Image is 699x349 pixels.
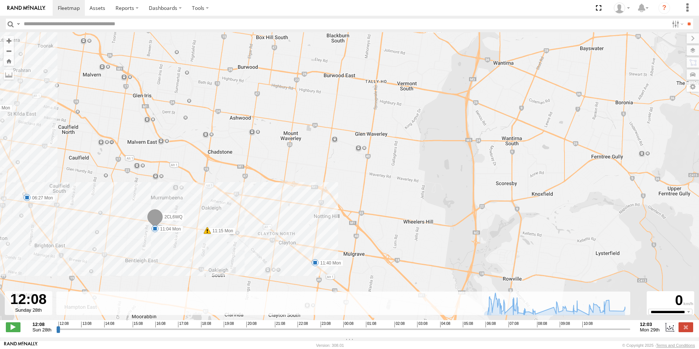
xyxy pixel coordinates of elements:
[33,322,52,327] strong: 12:08
[316,343,344,348] div: Version: 308.01
[58,322,69,327] span: 12:08
[440,322,450,327] span: 04:08
[155,226,183,232] label: 11:04 Mon
[658,2,670,14] i: ?
[687,82,699,92] label: Map Settings
[165,215,182,220] span: 2CL6WQ
[463,322,473,327] span: 05:08
[537,322,547,327] span: 08:08
[611,3,632,14] div: Sean Aliphon
[246,322,257,327] span: 20:08
[4,56,14,66] button: Zoom Home
[4,36,14,46] button: Zoom in
[27,195,55,201] label: 06:27 Mon
[648,292,693,309] div: 0
[33,327,52,333] span: Sun 28th Sep 2025
[321,322,331,327] span: 23:08
[640,322,660,327] strong: 12:03
[4,70,14,80] label: Measure
[366,322,376,327] span: 01:08
[622,343,695,348] div: © Copyright 2025 -
[224,322,234,327] span: 19:08
[4,342,38,349] a: Visit our Website
[104,322,114,327] span: 14:08
[81,322,91,327] span: 13:08
[298,322,308,327] span: 22:08
[394,322,405,327] span: 02:08
[207,228,235,234] label: 11:15 Mon
[178,322,188,327] span: 17:08
[315,260,343,266] label: 11:40 Mon
[417,322,427,327] span: 03:08
[6,322,20,332] label: Play/Stop
[155,322,166,327] span: 16:08
[656,343,695,348] a: Terms and Conditions
[133,322,143,327] span: 15:08
[343,322,354,327] span: 00:08
[7,5,45,11] img: rand-logo.svg
[560,322,570,327] span: 09:08
[275,322,285,327] span: 21:08
[640,327,660,333] span: Mon 29th Sep 2025
[582,322,593,327] span: 10:08
[485,322,496,327] span: 06:08
[679,322,693,332] label: Close
[509,322,519,327] span: 07:08
[669,19,685,29] label: Search Filter Options
[15,19,21,29] label: Search Query
[201,322,211,327] span: 18:08
[4,46,14,56] button: Zoom out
